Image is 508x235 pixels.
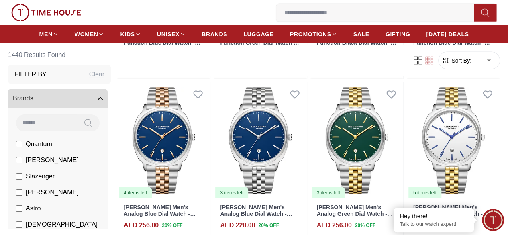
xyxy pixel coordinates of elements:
[202,27,227,41] a: BRANDS
[408,187,441,198] div: 5 items left
[407,82,500,199] a: Lee Cooper Men's Analog Silver Dial Watch - LC08255.2305 items left
[157,27,186,41] a: UNISEX
[400,212,468,220] div: Hey there!
[117,82,210,199] img: Lee Cooper Men's Analog Blue Dial Watch - LC08255.590
[386,27,410,41] a: GIFTING
[39,27,59,41] a: MEN
[8,88,108,108] button: Brands
[120,27,141,41] a: KIDS
[26,139,52,149] span: Quantum
[26,187,79,197] span: [PERSON_NAME]
[89,69,104,79] div: Clear
[426,27,469,41] a: [DATE] DEALS
[450,56,471,64] span: Sort By:
[386,30,410,38] span: GIFTING
[243,30,274,38] span: LUGGAGE
[16,173,22,179] input: Slazenger
[317,204,393,224] a: [PERSON_NAME] Men's Analog Green Dial Watch - LC08255.270
[220,204,292,224] a: [PERSON_NAME] Men's Analog Blue Dial Watch - LC08255.390
[124,220,159,230] h4: AED 256.00
[220,220,255,230] h4: AED 220.00
[407,82,500,199] img: Lee Cooper Men's Analog Silver Dial Watch - LC08255.230
[11,4,81,21] img: ...
[157,30,180,38] span: UNISEX
[16,157,22,163] input: [PERSON_NAME]
[120,30,135,38] span: KIDS
[8,45,111,64] h6: 1440 Results Found
[124,204,196,224] a: [PERSON_NAME] Men's Analog Blue Dial Watch - LC08255.590
[290,30,331,38] span: PROMOTIONS
[353,30,369,38] span: SALE
[26,171,55,181] span: Slazenger
[16,189,22,195] input: [PERSON_NAME]
[310,82,403,199] a: Lee Cooper Men's Analog Green Dial Watch - LC08255.2703 items left
[312,187,345,198] div: 3 items left
[39,30,53,38] span: MEN
[355,221,375,229] span: 20 % OFF
[413,204,488,224] a: [PERSON_NAME] Men's Analog Silver Dial Watch - LC08255.230
[317,220,352,230] h4: AED 256.00
[400,221,468,228] p: Talk to our watch expert!
[75,30,98,38] span: WOMEN
[16,221,22,227] input: [DEMOGRAPHIC_DATA]
[243,27,274,41] a: LUGGAGE
[117,82,210,199] a: Lee Cooper Men's Analog Blue Dial Watch - LC08255.5904 items left
[202,30,227,38] span: BRANDS
[13,93,33,103] span: Brands
[14,69,47,79] h3: Filter By
[16,141,22,147] input: Quantum
[482,209,504,231] div: Chat Widget
[26,219,98,229] span: [DEMOGRAPHIC_DATA]
[119,187,152,198] div: 4 items left
[214,82,306,199] a: Lee Cooper Men's Analog Blue Dial Watch - LC08255.3903 items left
[215,187,248,198] div: 3 items left
[162,221,182,229] span: 20 % OFF
[426,30,469,38] span: [DATE] DEALS
[290,27,337,41] a: PROMOTIONS
[442,56,471,64] button: Sort By:
[26,203,41,213] span: Astro
[353,27,369,41] a: SALE
[16,205,22,211] input: Astro
[214,82,306,199] img: Lee Cooper Men's Analog Blue Dial Watch - LC08255.390
[75,27,104,41] a: WOMEN
[310,82,403,199] img: Lee Cooper Men's Analog Green Dial Watch - LC08255.270
[258,221,279,229] span: 20 % OFF
[26,155,79,165] span: [PERSON_NAME]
